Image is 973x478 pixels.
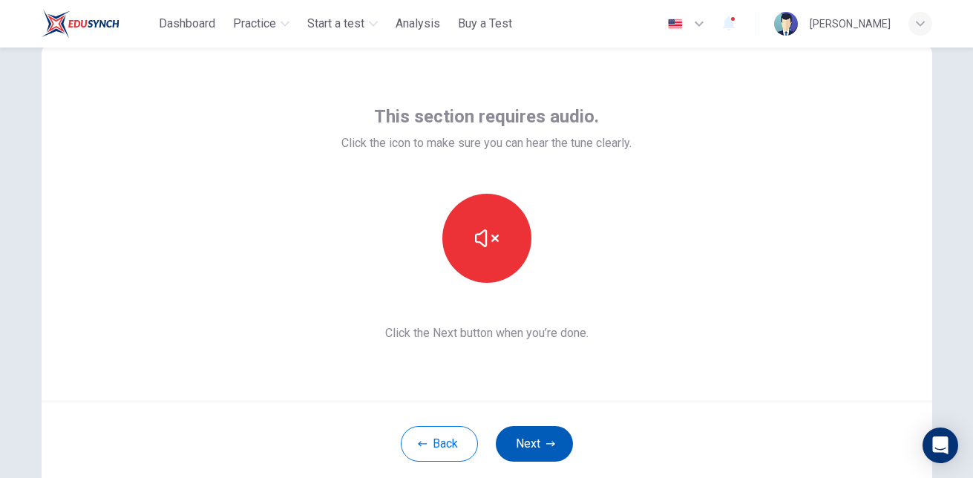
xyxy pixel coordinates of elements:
[458,15,512,33] span: Buy a Test
[390,10,446,37] button: Analysis
[159,15,215,33] span: Dashboard
[341,134,632,152] span: Click the icon to make sure you can hear the tune clearly.
[374,105,599,128] span: This section requires audio.
[227,10,295,37] button: Practice
[666,19,684,30] img: en
[42,9,154,39] a: ELTC logo
[810,15,891,33] div: [PERSON_NAME]
[341,324,632,342] span: Click the Next button when you’re done.
[396,15,440,33] span: Analysis
[923,428,958,463] div: Open Intercom Messenger
[307,15,364,33] span: Start a test
[153,10,221,37] button: Dashboard
[452,10,518,37] button: Buy a Test
[774,12,798,36] img: Profile picture
[42,9,119,39] img: ELTC logo
[401,426,478,462] button: Back
[301,10,384,37] button: Start a test
[496,426,573,462] button: Next
[233,15,276,33] span: Practice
